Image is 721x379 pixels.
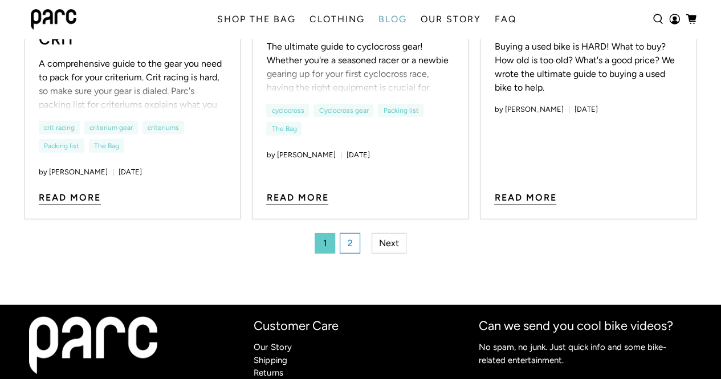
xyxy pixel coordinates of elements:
a: SHOP THE BAG [210,3,303,35]
nav: pagination [312,231,409,256]
p: Customer Care [254,316,467,335]
a: criteriums [148,123,179,133]
img: parc bag logo [31,9,76,30]
a: Packing list [383,105,418,116]
a: BLOG [372,3,414,35]
img: white parc logo on black background [29,316,157,374]
a: The Bag [271,124,296,134]
a: criterium gear [89,123,133,133]
span: The ultimate guide to cyclocross gear! Whether you're a seasoned racer or a newbie gearing up for... [266,41,448,107]
a: OUR STORY [414,3,488,35]
a: Our Story [254,342,291,352]
a: Next [372,233,406,254]
span: A comprehensive guide to the gear you need to pack for your criterium. Crit racing is hard, so ma... [39,58,223,137]
a: CLOTHING [303,3,372,35]
p: Can we send you cool bike videos? [479,316,692,335]
a: Read more [266,191,328,205]
a: Cyclocross gear [319,105,368,116]
a: cyclocross [271,105,304,116]
div: Buying a used bike is HARD! What to buy? How old is too old? What's a good price? We wrote the ul... [494,40,682,95]
a: Packing list [44,141,79,151]
a: FAQ [488,3,523,35]
a: Shipping [254,355,287,365]
a: by [PERSON_NAME] [494,105,563,113]
a: Read more [494,191,556,205]
a: 1 [315,233,335,254]
a: Read more [39,191,101,205]
a: by [PERSON_NAME] [39,168,108,176]
span: [DATE] [343,150,369,159]
a: Returns [254,368,283,378]
a: crit racing [44,123,75,133]
a: 2 [340,233,360,254]
span: [DATE] [116,168,142,176]
a: by [PERSON_NAME] [266,150,335,159]
span: [DATE] [571,105,597,113]
p: No spam, no junk. Just quick info and some bike-related entertainment. [479,341,692,366]
a: The Bag [94,141,119,151]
